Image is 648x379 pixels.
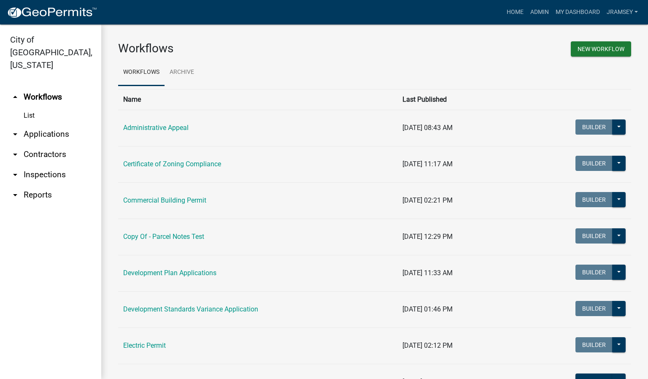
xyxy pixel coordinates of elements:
i: arrow_drop_down [10,149,20,160]
a: Certificate of Zoning Compliance [123,160,221,168]
th: Last Published [397,89,513,110]
span: [DATE] 08:43 AM [402,124,453,132]
span: [DATE] 11:33 AM [402,269,453,277]
h3: Workflows [118,41,368,56]
button: New Workflow [571,41,631,57]
span: [DATE] 11:17 AM [402,160,453,168]
a: Electric Permit [123,341,166,349]
i: arrow_drop_up [10,92,20,102]
span: [DATE] 01:46 PM [402,305,453,313]
button: Builder [575,228,613,244]
a: Copy Of - Parcel Notes Test [123,233,204,241]
button: Builder [575,265,613,280]
i: arrow_drop_down [10,190,20,200]
a: Archive [165,59,199,86]
a: Workflows [118,59,165,86]
i: arrow_drop_down [10,129,20,139]
a: Admin [527,4,552,20]
a: Development Standards Variance Application [123,305,258,313]
button: Builder [575,301,613,316]
span: [DATE] 12:29 PM [402,233,453,241]
button: Builder [575,192,613,207]
a: Administrative Appeal [123,124,189,132]
th: Name [118,89,397,110]
button: Builder [575,156,613,171]
a: Commercial Building Permit [123,196,206,204]
button: Builder [575,119,613,135]
i: arrow_drop_down [10,170,20,180]
a: My Dashboard [552,4,603,20]
a: Home [503,4,527,20]
a: jramsey [603,4,641,20]
a: Development Plan Applications [123,269,216,277]
button: Builder [575,337,613,352]
span: [DATE] 02:21 PM [402,196,453,204]
span: [DATE] 02:12 PM [402,341,453,349]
